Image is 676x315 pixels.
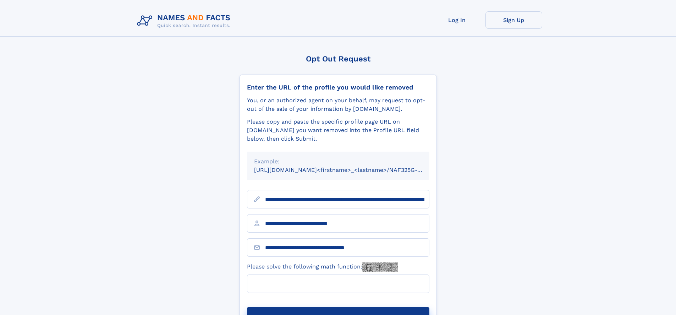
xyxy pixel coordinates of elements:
img: Logo Names and Facts [134,11,236,31]
small: [URL][DOMAIN_NAME]<firstname>_<lastname>/NAF325G-xxxxxxxx [254,167,443,173]
div: Opt Out Request [240,54,437,63]
a: Log In [429,11,485,29]
a: Sign Up [485,11,542,29]
div: Please copy and paste the specific profile page URL on [DOMAIN_NAME] you want removed into the Pr... [247,118,429,143]
div: Example: [254,157,422,166]
div: You, or an authorized agent on your behalf, may request to opt-out of the sale of your informatio... [247,96,429,113]
label: Please solve the following math function: [247,262,398,272]
div: Enter the URL of the profile you would like removed [247,83,429,91]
